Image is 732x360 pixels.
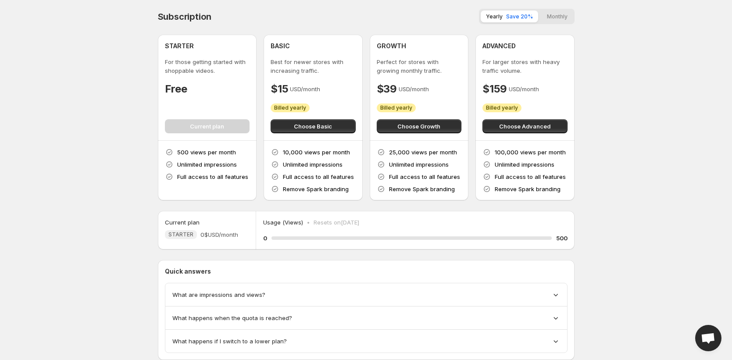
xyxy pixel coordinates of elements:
[482,42,516,50] h4: ADVANCED
[177,160,237,169] p: Unlimited impressions
[509,85,539,93] p: USD/month
[283,160,343,169] p: Unlimited impressions
[158,11,212,22] h4: Subscription
[165,42,194,50] h4: STARTER
[271,103,310,112] div: Billed yearly
[495,172,566,181] p: Full access to all features
[271,82,288,96] h4: $15
[165,267,568,276] p: Quick answers
[482,82,507,96] h4: $159
[290,85,320,93] p: USD/month
[165,57,250,75] p: For those getting started with shoppable videos.
[283,172,354,181] p: Full access to all features
[294,122,332,131] span: Choose Basic
[307,218,310,227] p: •
[499,122,550,131] span: Choose Advanced
[506,13,533,20] span: Save 20%
[271,57,356,75] p: Best for newer stores with increasing traffic.
[542,11,573,22] button: Monthly
[377,42,406,50] h4: GROWTH
[482,103,521,112] div: Billed yearly
[165,82,187,96] h4: Free
[482,57,568,75] p: For larger stores with heavy traffic volume.
[377,82,397,96] h4: $39
[177,172,248,181] p: Full access to all features
[495,185,561,193] p: Remove Spark branding
[399,85,429,93] p: USD/month
[397,122,440,131] span: Choose Growth
[263,234,267,242] h5: 0
[172,337,287,346] span: What happens if I switch to a lower plan?
[377,103,416,112] div: Billed yearly
[495,148,566,157] p: 100,000 views per month
[377,119,462,133] button: Choose Growth
[389,172,460,181] p: Full access to all features
[263,218,303,227] p: Usage (Views)
[314,218,359,227] p: Resets on [DATE]
[495,160,554,169] p: Unlimited impressions
[165,218,200,227] h5: Current plan
[389,160,449,169] p: Unlimited impressions
[481,11,538,22] button: YearlySave 20%
[389,148,457,157] p: 25,000 views per month
[283,185,349,193] p: Remove Spark branding
[556,234,568,242] h5: 500
[283,148,350,157] p: 10,000 views per month
[177,148,236,157] p: 500 views per month
[271,42,290,50] h4: BASIC
[271,119,356,133] button: Choose Basic
[377,57,462,75] p: Perfect for stores with growing monthly traffic.
[695,325,721,351] div: Open chat
[168,231,193,238] span: STARTER
[486,13,503,20] span: Yearly
[200,230,238,239] span: 0$ USD/month
[389,185,455,193] p: Remove Spark branding
[172,290,265,299] span: What are impressions and views?
[482,119,568,133] button: Choose Advanced
[172,314,292,322] span: What happens when the quota is reached?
